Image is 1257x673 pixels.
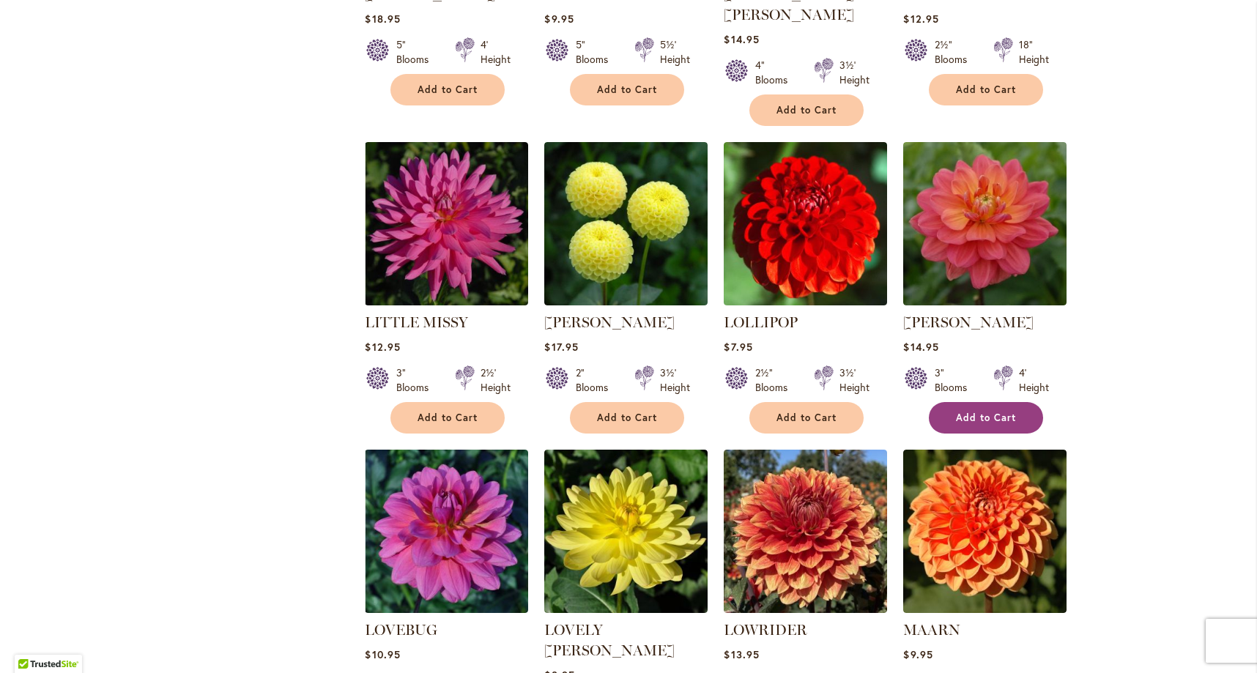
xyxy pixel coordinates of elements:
[418,83,478,96] span: Add to Cart
[903,294,1067,308] a: LORA ASHLEY
[365,450,528,613] img: LOVEBUG
[724,294,887,308] a: LOLLIPOP
[903,602,1067,616] a: MAARN
[903,450,1067,613] img: MAARN
[1019,37,1049,67] div: 18" Height
[390,402,505,434] button: Add to Cart
[597,83,657,96] span: Add to Cart
[935,37,976,67] div: 2½" Blooms
[481,365,511,395] div: 2½' Height
[365,313,468,331] a: LITTLE MISSY
[929,402,1043,434] button: Add to Cart
[576,37,617,67] div: 5" Blooms
[544,450,708,613] img: LOVELY RITA
[776,104,837,116] span: Add to Cart
[365,621,437,639] a: LOVEBUG
[903,621,960,639] a: MAARN
[365,647,400,661] span: $10.95
[724,32,759,46] span: $14.95
[724,340,752,354] span: $7.95
[481,37,511,67] div: 4' Height
[365,12,400,26] span: $18.95
[724,313,798,331] a: LOLLIPOP
[597,412,657,424] span: Add to Cart
[544,142,708,305] img: LITTLE SCOTTIE
[839,365,869,395] div: 3½' Height
[903,142,1067,305] img: LORA ASHLEY
[935,365,976,395] div: 3" Blooms
[755,58,796,87] div: 4" Blooms
[418,412,478,424] span: Add to Cart
[570,402,684,434] button: Add to Cart
[1019,365,1049,395] div: 4' Height
[929,74,1043,105] button: Add to Cart
[544,12,574,26] span: $9.95
[749,94,864,126] button: Add to Cart
[660,365,690,395] div: 3½' Height
[903,340,938,354] span: $14.95
[839,58,869,87] div: 3½' Height
[576,365,617,395] div: 2" Blooms
[390,74,505,105] button: Add to Cart
[365,602,528,616] a: LOVEBUG
[365,142,528,305] img: LITTLE MISSY
[660,37,690,67] div: 5½' Height
[570,74,684,105] button: Add to Cart
[724,142,887,305] img: LOLLIPOP
[724,450,887,613] img: Lowrider
[396,365,437,395] div: 3" Blooms
[365,294,528,308] a: LITTLE MISSY
[396,37,437,67] div: 5" Blooms
[365,340,400,354] span: $12.95
[956,412,1016,424] span: Add to Cart
[544,340,578,354] span: $17.95
[776,412,837,424] span: Add to Cart
[544,294,708,308] a: LITTLE SCOTTIE
[956,83,1016,96] span: Add to Cart
[724,621,807,639] a: LOWRIDER
[903,313,1034,331] a: [PERSON_NAME]
[11,621,52,662] iframe: Launch Accessibility Center
[544,313,675,331] a: [PERSON_NAME]
[903,12,938,26] span: $12.95
[544,621,675,659] a: LOVELY [PERSON_NAME]
[903,647,932,661] span: $9.95
[724,602,887,616] a: Lowrider
[544,602,708,616] a: LOVELY RITA
[724,647,759,661] span: $13.95
[749,402,864,434] button: Add to Cart
[755,365,796,395] div: 2½" Blooms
